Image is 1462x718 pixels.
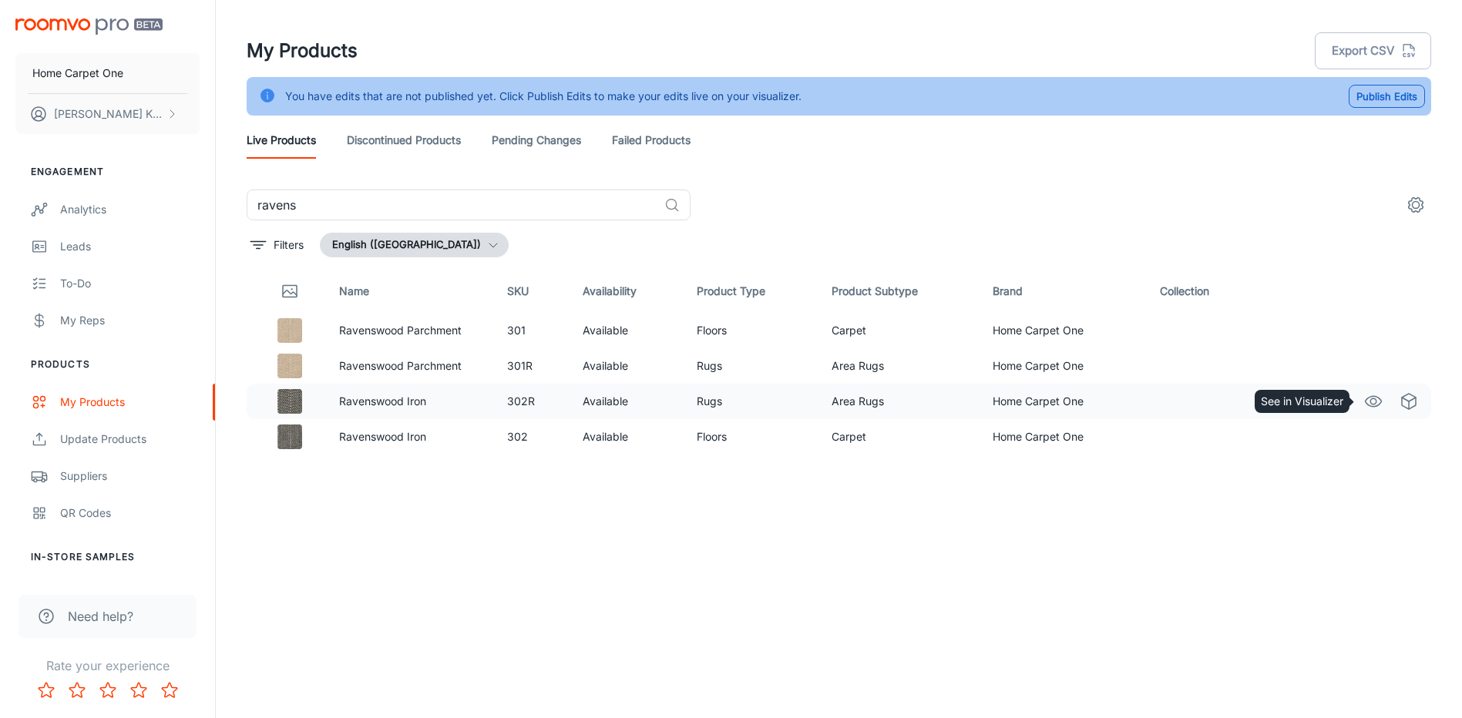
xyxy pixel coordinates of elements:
[1400,190,1431,220] button: settings
[570,384,684,419] td: Available
[819,270,980,313] th: Product Subtype
[60,238,200,255] div: Leads
[980,270,1148,313] th: Brand
[339,430,426,443] a: Ravenswood Iron
[320,233,509,257] button: English ([GEOGRAPHIC_DATA])
[492,122,581,159] a: Pending Changes
[123,675,154,706] button: Rate 4 star
[495,348,571,384] td: 301R
[247,122,316,159] a: Live Products
[980,348,1148,384] td: Home Carpet One
[60,312,200,329] div: My Reps
[54,106,163,122] p: [PERSON_NAME] Katoppo
[495,313,571,348] td: 301
[92,675,123,706] button: Rate 3 star
[1148,270,1264,313] th: Collection
[1325,388,1351,414] a: Edit
[339,359,462,372] a: Ravenswood Parchment
[15,53,200,93] button: Home Carpet One
[15,18,163,35] img: Roomvo PRO Beta
[60,505,200,522] div: QR Codes
[819,419,980,455] td: Carpet
[980,313,1148,348] td: Home Carpet One
[62,675,92,706] button: Rate 2 star
[570,348,684,384] td: Available
[980,419,1148,455] td: Home Carpet One
[1315,32,1431,69] button: Export CSV
[570,419,684,455] td: Available
[60,275,200,292] div: To-do
[570,313,684,348] td: Available
[347,122,461,159] a: Discontinued Products
[495,384,571,419] td: 302R
[339,324,462,337] a: Ravenswood Parchment
[1396,388,1422,414] a: See in Virtual Samples
[60,201,200,218] div: Analytics
[60,468,200,485] div: Suppliers
[247,233,308,257] button: filter
[15,94,200,134] button: [PERSON_NAME] Katoppo
[327,270,494,313] th: Name
[819,313,980,348] td: Carpet
[32,65,123,82] p: Home Carpet One
[1360,388,1386,414] a: See in Visualizer
[247,190,658,220] input: Search
[1349,85,1425,108] button: Publish Edits
[285,82,802,111] div: You have edits that are not published yet. Click Publish Edits to make your edits live on your vi...
[339,394,426,408] a: Ravenswood Iron
[612,122,691,159] a: Failed Products
[684,313,819,348] td: Floors
[819,348,980,384] td: Area Rugs
[247,37,358,65] h1: My Products
[60,394,200,411] div: My Products
[684,384,819,419] td: Rugs
[281,282,299,300] svg: Thumbnail
[31,675,62,706] button: Rate 1 star
[819,384,980,419] td: Area Rugs
[60,431,200,448] div: Update Products
[684,270,819,313] th: Product Type
[980,384,1148,419] td: Home Carpet One
[154,675,185,706] button: Rate 5 star
[274,237,304,253] p: Filters
[570,270,684,313] th: Availability
[12,656,203,675] p: Rate your experience
[495,270,571,313] th: SKU
[684,348,819,384] td: Rugs
[68,607,133,626] span: Need help?
[684,419,819,455] td: Floors
[495,419,571,455] td: 302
